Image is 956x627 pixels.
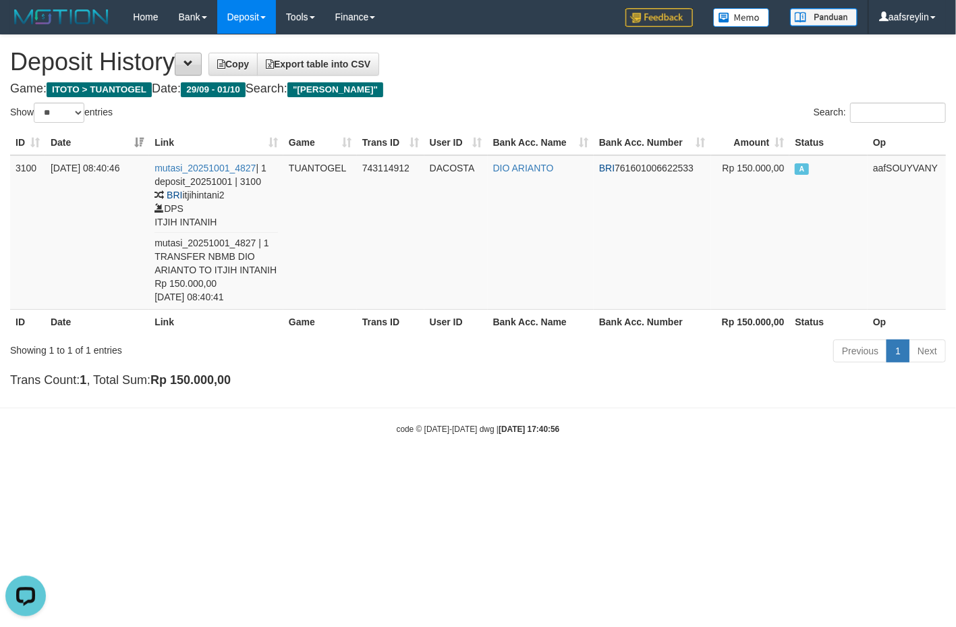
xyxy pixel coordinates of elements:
[909,339,946,362] a: Next
[424,309,488,334] th: User ID
[887,339,909,362] a: 1
[868,309,946,334] th: Op
[149,130,283,155] th: Link: activate to sort column ascending
[397,425,560,434] small: code © [DATE]-[DATE] dwg |
[711,130,790,155] th: Amount: activate to sort column ascending
[10,374,946,387] h4: Trans Count: , Total Sum:
[488,309,594,334] th: Bank Acc. Name
[150,373,231,387] strong: Rp 150.000,00
[34,103,84,123] select: Showentries
[181,82,246,97] span: 29/09 - 01/10
[149,309,283,334] th: Link
[594,155,711,310] td: 761601006622533
[722,317,785,327] strong: Rp 150.000,00
[283,130,357,155] th: Game: activate to sort column ascending
[790,8,857,26] img: panduan.png
[10,103,113,123] label: Show entries
[625,8,693,27] img: Feedback.jpg
[868,155,946,310] td: aafSOUYVANY
[814,103,946,123] label: Search:
[10,309,45,334] th: ID
[266,59,370,70] span: Export table into CSV
[868,130,946,155] th: Op
[789,309,867,334] th: Status
[357,155,424,310] td: 743114912
[154,163,256,173] a: mutasi_20251001_4827
[80,373,86,387] strong: 1
[283,155,357,310] td: TUANTOGEL
[45,309,149,334] th: Date
[850,103,946,123] input: Search:
[167,190,182,200] span: BRI
[208,53,258,76] a: Copy
[154,175,278,304] div: deposit_20251001 | 3100 itjihintani2 DPS ITJIH INTANIH mutasi_20251001_4827 | 1 TRANSFER NBMB DIO...
[217,59,249,70] span: Copy
[833,339,887,362] a: Previous
[789,130,867,155] th: Status
[45,130,149,155] th: Date: activate to sort column ascending
[47,82,152,97] span: ITOTO > TUANTOGEL
[283,309,357,334] th: Game
[257,53,379,76] a: Export table into CSV
[149,155,283,310] td: | 1
[287,82,383,97] span: "[PERSON_NAME]"
[795,163,808,175] span: Approved
[10,7,113,27] img: MOTION_logo.png
[594,130,711,155] th: Bank Acc. Number: activate to sort column ascending
[45,155,149,310] td: [DATE] 08:40:46
[357,309,424,334] th: Trans ID
[424,130,488,155] th: User ID: activate to sort column ascending
[10,82,946,96] h4: Game: Date: Search:
[424,155,488,310] td: DACOSTA
[594,309,711,334] th: Bank Acc. Number
[723,163,785,173] span: Rp 150.000,00
[713,8,770,27] img: Button%20Memo.svg
[493,163,554,173] a: DIO ARIANTO
[5,5,46,46] button: Open LiveChat chat widget
[357,130,424,155] th: Trans ID: activate to sort column ascending
[499,425,559,434] strong: [DATE] 17:40:56
[10,130,45,155] th: ID: activate to sort column ascending
[10,49,946,76] h1: Deposit History
[488,130,594,155] th: Bank Acc. Name: activate to sort column ascending
[599,163,615,173] span: BRI
[10,155,45,310] td: 3100
[10,338,388,357] div: Showing 1 to 1 of 1 entries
